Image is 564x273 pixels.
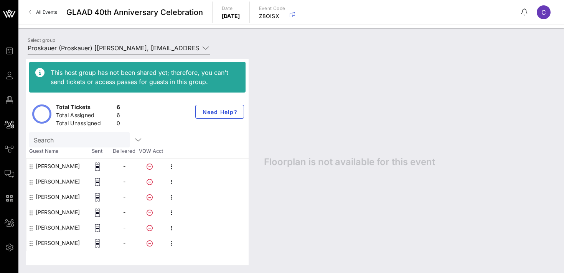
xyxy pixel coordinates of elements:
[137,147,164,155] span: VOW Acct
[259,5,285,12] p: Event Code
[110,147,137,155] span: Delivered
[537,5,551,19] div: C
[117,103,120,113] div: 6
[222,5,240,12] p: Date
[51,68,239,86] div: This host group has not been shared yet; therefore, you can't send tickets or access passes for g...
[123,178,125,185] span: -
[264,156,435,168] span: Floorplan is not available for this event
[123,240,125,246] span: -
[36,205,80,220] div: Robert Shmalo
[36,174,80,189] div: Mark Bunbury
[259,12,285,20] p: Z8OISX
[28,37,55,43] label: Select group
[36,189,80,205] div: Peter Sherwin
[84,147,110,155] span: Sent
[36,9,57,15] span: All Events
[26,147,84,155] span: Guest Name
[117,111,120,121] div: 6
[123,224,125,231] span: -
[541,8,546,16] span: C
[123,194,125,200] span: -
[195,105,244,119] button: Need Help?
[36,220,80,235] div: Sam Mitchell
[117,119,120,129] div: 0
[56,103,114,113] div: Total Tickets
[56,111,114,121] div: Total Assigned
[202,109,237,115] span: Need Help?
[25,6,62,18] a: All Events
[56,119,114,129] div: Total Unassigned
[222,12,240,20] p: [DATE]
[123,163,125,169] span: -
[36,159,80,174] div: Dario Timotic
[123,209,125,215] span: -
[66,7,203,18] span: GLAAD 40th Anniversary Celebration
[36,235,80,251] div: Thomas Masters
